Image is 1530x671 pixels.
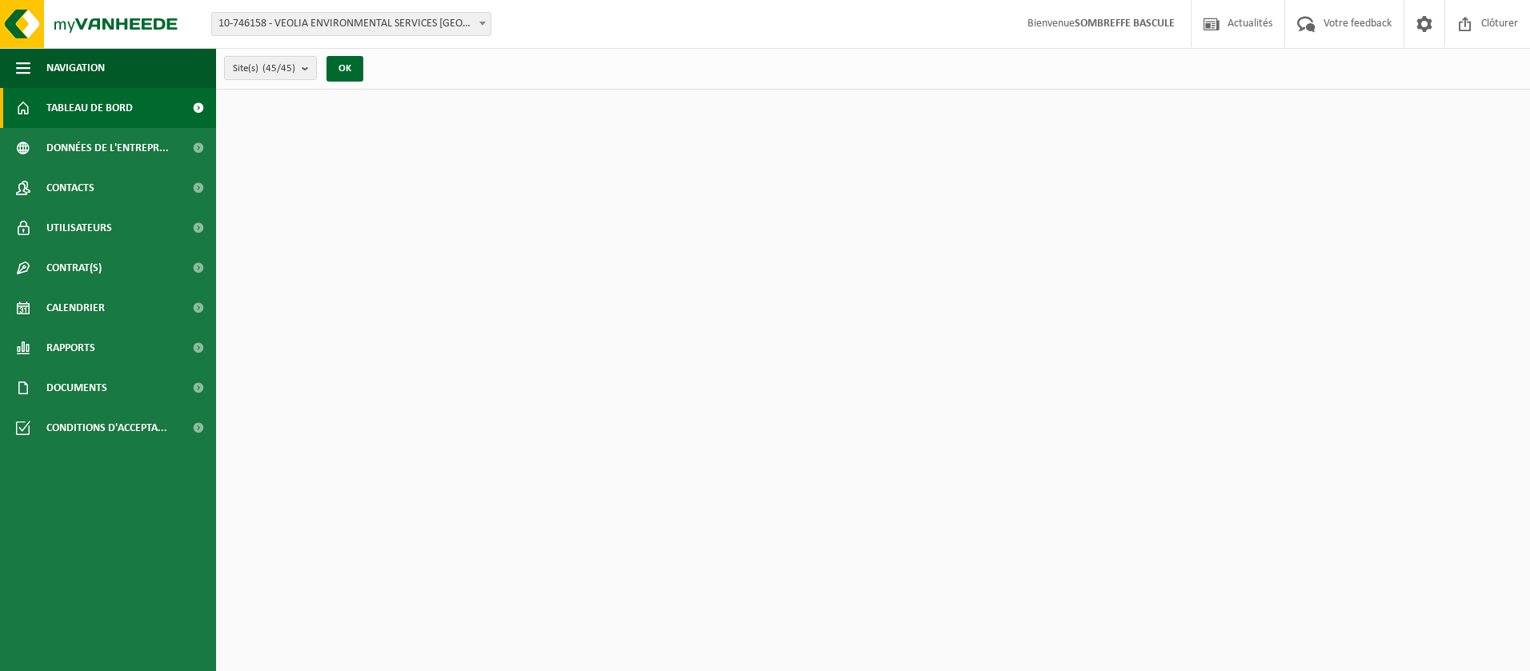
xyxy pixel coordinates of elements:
[211,12,491,36] span: 10-746158 - VEOLIA ENVIRONMENTAL SERVICES WALLONIE - GRÂCE-HOLLOGNE
[46,128,169,168] span: Données de l'entrepr...
[233,57,295,81] span: Site(s)
[46,208,112,248] span: Utilisateurs
[224,56,317,80] button: Site(s)(45/45)
[46,248,102,288] span: Contrat(s)
[1075,18,1175,30] strong: SOMBREFFE BASCULE
[46,328,95,368] span: Rapports
[212,13,491,35] span: 10-746158 - VEOLIA ENVIRONMENTAL SERVICES WALLONIE - GRÂCE-HOLLOGNE
[46,288,105,328] span: Calendrier
[46,168,94,208] span: Contacts
[46,88,133,128] span: Tableau de bord
[326,56,363,82] button: OK
[46,48,105,88] span: Navigation
[46,408,167,448] span: Conditions d'accepta...
[262,63,295,74] count: (45/45)
[46,368,107,408] span: Documents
